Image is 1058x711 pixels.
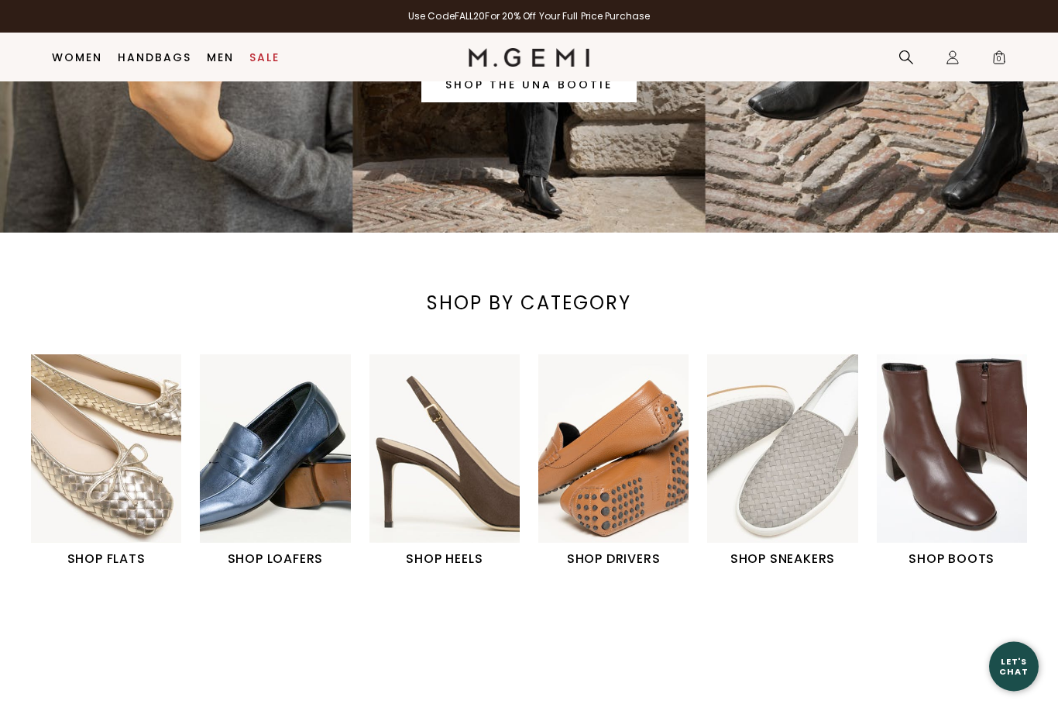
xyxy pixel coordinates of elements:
[369,355,520,569] a: SHOP HEELS
[877,551,1027,569] h1: SHOP BOOTS
[877,355,1027,569] a: SHOP BOOTS
[877,355,1046,569] div: 6 / 6
[31,355,200,569] div: 1 / 6
[538,355,689,569] a: SHOP DRIVERS
[538,355,707,569] div: 4 / 6
[538,551,689,569] h1: SHOP DRIVERS
[989,657,1039,676] div: Let's Chat
[421,66,637,103] a: Banner primary button
[31,551,181,569] h1: SHOP FLATS
[369,355,538,569] div: 3 / 6
[455,9,486,22] strong: FALL20
[118,51,191,64] a: Handbags
[200,551,350,569] h1: SHOP LOAFERS
[52,51,102,64] a: Women
[369,551,520,569] h1: SHOP HEELS
[207,51,234,64] a: Men
[200,355,350,569] a: SHOP LOAFERS
[200,355,369,569] div: 2 / 6
[707,551,857,569] h1: SHOP SNEAKERS
[991,53,1007,68] span: 0
[31,355,181,569] a: SHOP FLATS
[397,292,661,316] div: SHOP BY CATEGORY
[707,355,857,569] a: SHOP SNEAKERS
[707,355,876,569] div: 5 / 6
[249,51,280,64] a: Sale
[469,48,590,67] img: M.Gemi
